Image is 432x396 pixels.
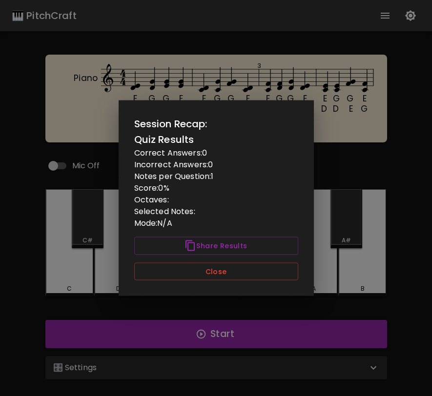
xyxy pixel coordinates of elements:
p: Selected Notes: [134,206,298,218]
h2: Session Recap: [134,116,298,132]
p: Incorrect Answers: 0 [134,159,298,171]
button: Close [134,262,298,280]
button: Share Results [134,237,298,255]
h6: Quiz Results [134,132,298,147]
p: Mode: N/A [134,218,298,229]
p: Correct Answers: 0 [134,147,298,159]
p: Octaves: [134,194,298,206]
p: Notes per Question: 1 [134,171,298,182]
p: Score: 0 % [134,182,298,194]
